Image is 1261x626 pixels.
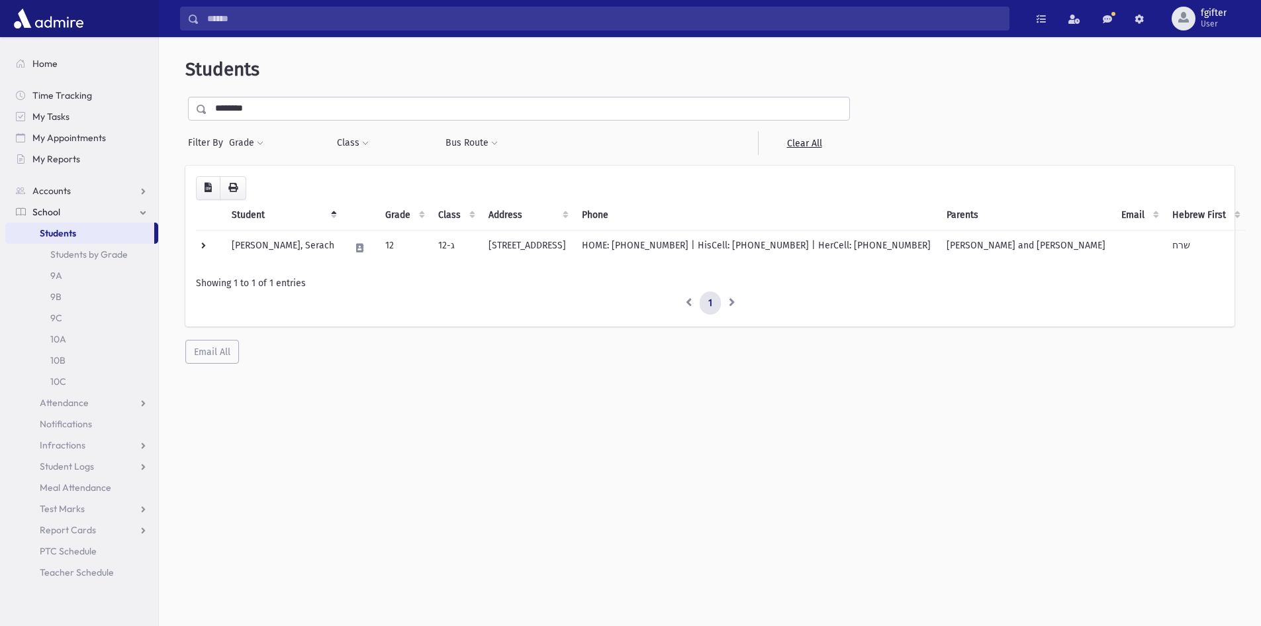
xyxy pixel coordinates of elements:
a: Accounts [5,180,158,201]
a: My Reports [5,148,158,170]
a: Test Marks [5,498,158,519]
span: Accounts [32,185,71,197]
a: Students by Grade [5,244,158,265]
a: Infractions [5,435,158,456]
a: School [5,201,158,223]
th: Email: activate to sort column ascending [1113,200,1164,231]
span: Students [185,58,259,80]
th: Phone [574,200,939,231]
td: [STREET_ADDRESS] [481,230,574,266]
a: PTC Schedule [5,541,158,562]
a: 9B [5,286,158,307]
span: Teacher Schedule [40,566,114,578]
a: Home [5,53,158,74]
span: fgifter [1201,8,1227,19]
button: CSV [196,176,220,200]
button: Print [220,176,246,200]
span: Report Cards [40,524,96,536]
span: Meal Attendance [40,482,111,494]
a: My Appointments [5,127,158,148]
a: Teacher Schedule [5,562,158,583]
span: Time Tracking [32,89,92,101]
button: Grade [228,131,264,155]
td: [PERSON_NAME] and [PERSON_NAME] [939,230,1113,266]
th: Hebrew First: activate to sort column ascending [1164,200,1246,231]
div: Showing 1 to 1 of 1 entries [196,276,1224,290]
td: 12-ג [430,230,481,266]
span: Filter By [188,136,228,150]
a: 1 [700,291,721,315]
span: Students [40,227,76,239]
span: School [32,206,60,218]
span: Infractions [40,439,85,451]
a: My Tasks [5,106,158,127]
a: Meal Attendance [5,477,158,498]
input: Search [199,7,1009,30]
a: Notifications [5,413,158,435]
td: 12 [377,230,430,266]
th: Grade: activate to sort column ascending [377,200,430,231]
th: Address: activate to sort column ascending [481,200,574,231]
th: Class: activate to sort column ascending [430,200,481,231]
span: PTC Schedule [40,545,97,557]
a: Time Tracking [5,85,158,106]
th: Student: activate to sort column descending [224,200,342,231]
a: 10C [5,371,158,392]
button: Bus Route [445,131,498,155]
a: Students [5,223,154,244]
span: Home [32,58,58,70]
td: [PERSON_NAME], Serach [224,230,342,266]
span: Student Logs [40,460,94,472]
a: 9A [5,265,158,286]
a: Student Logs [5,456,158,477]
a: 10A [5,329,158,350]
a: Clear All [758,131,850,155]
td: שרח [1164,230,1246,266]
th: Parents [939,200,1113,231]
span: My Tasks [32,111,70,123]
span: Notifications [40,418,92,430]
a: Report Cards [5,519,158,541]
span: Attendance [40,397,89,409]
a: 10B [5,350,158,371]
span: Test Marks [40,503,85,515]
span: My Appointments [32,132,106,144]
span: User [1201,19,1227,29]
span: My Reports [32,153,80,165]
a: Attendance [5,392,158,413]
td: HOME: [PHONE_NUMBER] | HisCell: [PHONE_NUMBER] | HerCell: [PHONE_NUMBER] [574,230,939,266]
a: 9C [5,307,158,329]
button: Email All [185,340,239,364]
img: AdmirePro [11,5,87,32]
button: Class [336,131,369,155]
